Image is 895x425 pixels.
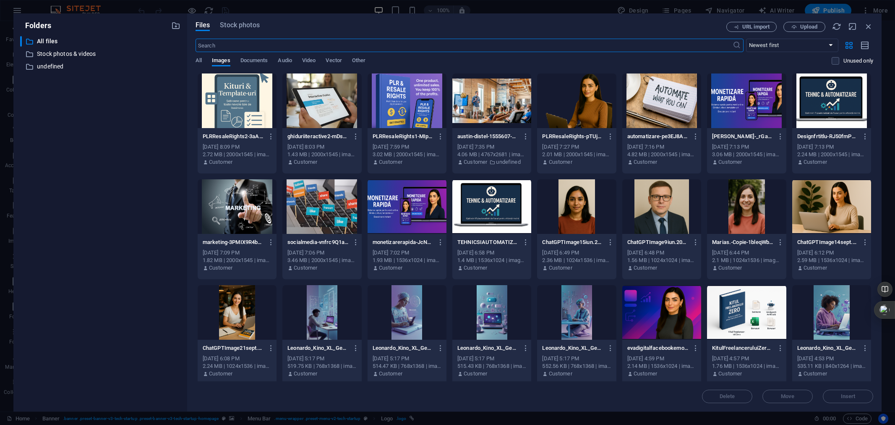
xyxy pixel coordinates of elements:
[209,264,232,272] p: Customer
[287,133,349,140] p: ghiduriiteractive2-mDsxOH0_GibI8CRCf_u0Ww.png
[712,362,781,370] div: 1.76 MB | 1536x1024 | image/png
[373,151,441,158] div: 3.02 MB | 2000x1545 | image/png
[457,344,519,352] p: Leonardo_Kino_XL_Generate_a_clean_modern_landing_page_illustra_3-Copie-1sYN_-gxZ3-Gz3uEi_Fwzw.jpg
[20,49,180,59] div: Stock photos & videos
[464,158,487,166] p: Customer
[287,143,356,151] div: [DATE] 8:03 PM
[287,151,356,158] div: 1.43 MB | 2000x1545 | image/png
[278,55,292,67] span: Audio
[549,370,572,378] p: Customer
[797,257,866,264] div: 2.59 MB | 1536x1024 | image/png
[287,257,356,264] div: 3.46 MB | 2000x1545 | image/png
[718,370,742,378] p: Customer
[294,264,317,272] p: Customer
[627,344,689,352] p: evadigitalfacebookemobipedia-Fi9R22nPEnlG5dTNZaZLPg.png
[712,344,773,352] p: KitulFreelanceruluiZero1-Copie-88npaI-wy6sMyqY_9IoAug.png
[287,362,356,370] div: 519.75 KB | 768x1368 | image/jpeg
[712,151,781,158] div: 3.06 MB | 2000x1545 | image/png
[373,257,441,264] div: 1.93 MB | 1536x1024 | image/png
[742,24,770,29] span: URL import
[726,22,777,32] button: URL import
[373,362,441,370] div: 514.47 KB | 768x1368 | image/jpeg
[797,362,866,370] div: 535.11 KB | 840x1264 | image/jpeg
[627,143,696,151] div: [DATE] 7:16 PM
[287,239,349,246] p: socialmedia-vnfrc9Q1aJpOJhjCGPQGMw.png
[464,370,487,378] p: Customer
[832,22,841,31] i: Reload
[542,239,603,246] p: ChatGPTImage15iun.202523_54_47-Copie-HwmW0qsHjhGc5s3hiiqlsw.png
[627,362,696,370] div: 2.14 MB | 1536x1024 | image/png
[212,55,230,67] span: Images
[542,143,611,151] div: [DATE] 7:27 PM
[203,151,271,158] div: 2.72 MB | 2000x1545 | image/png
[457,158,526,166] div: By: Customer | Folder: undefined
[209,158,232,166] p: Customer
[718,158,742,166] p: Customer
[20,61,180,72] div: undefined
[627,257,696,264] div: 1.56 MB | 1024x1024 | image/png
[20,20,51,31] p: Folders
[457,143,526,151] div: [DATE] 7:35 PM
[797,143,866,151] div: [DATE] 7:13 PM
[373,249,441,257] div: [DATE] 7:02 PM
[804,370,827,378] p: Customer
[37,37,165,46] p: All files
[542,249,611,257] div: [DATE] 6:49 PM
[549,264,572,272] p: Customer
[373,133,434,140] p: PLRResaleRights1-MIpcLrdKpTChBEL7V0e8yg.png
[379,264,402,272] p: Customer
[542,133,603,140] p: PLRResaleRights-pTUjRVx-r3KqjbspV7n6MQ.png
[196,39,733,52] input: Search
[457,362,526,370] div: 515.43 KB | 768x1368 | image/jpeg
[457,133,519,140] p: austin-distel-1555607-unsplash-72VW62rvL2GzKdLwtDieiA.jpg
[542,344,603,352] p: Leonardo_Kino_XL_Generate_a_clean_modern_landing_page_illustra_0-Copie-czP98iFYHGUvTpDXqIDesw.jpg
[287,249,356,257] div: [DATE] 7:06 PM
[20,36,22,47] div: ​
[542,362,611,370] div: 552.56 KB | 768x1368 | image/jpeg
[542,257,611,264] div: 2.36 MB | 1024x1536 | image/png
[712,249,781,257] div: [DATE] 6:44 PM
[712,355,781,362] div: [DATE] 4:57 PM
[464,264,487,272] p: Customer
[800,24,817,29] span: Upload
[203,362,271,370] div: 2.24 MB | 1024x1536 | image/png
[209,370,232,378] p: Customer
[797,344,858,352] p: Leonardo_Kino_XL_Generate_a_clean_modern_landing_page_illustra_22-Copy-Copie-hD28CkO_jldCJZ-Ejoop...
[496,158,520,166] p: undefined
[171,21,180,30] i: Create new folder
[326,55,342,67] span: Vector
[804,158,827,166] p: Customer
[712,239,773,246] p: Marias.-Copie-1bleqWbzSWGif9BjY2ZNnQ.png
[843,57,873,65] p: Displays only files that are not in use on the website. Files added during this session can still...
[457,151,526,158] div: 4.06 MB | 4767x2681 | image/jpeg
[240,55,268,67] span: Documents
[203,143,271,151] div: [DATE] 8:09 PM
[627,239,689,246] p: ChatGPTImage9iun.202515_12_24-Copie-E28adRYzZ4OOUekyT-9r9Q.png
[718,264,742,272] p: Customer
[634,158,657,166] p: Customer
[302,55,316,67] span: Video
[220,20,259,30] span: Stock photos
[373,239,434,246] p: monetizarerapida-JcN6YAIWtBDncqlJiyPMqg.png
[379,158,402,166] p: Customer
[797,239,858,246] p: ChatGPTImage14sept.202514_44_541-Copie-BJA8L5p7rTc4OS8TAQ9t_Q.png
[627,355,696,362] div: [DATE] 4:59 PM
[797,355,866,362] div: [DATE] 4:53 PM
[627,249,696,257] div: [DATE] 6:48 PM
[549,158,572,166] p: Customer
[797,249,866,257] div: [DATE] 6:12 PM
[627,133,689,140] p: automatizare-pe3EJ8A6_T-JuoVj3Nb3QQ.png
[203,133,264,140] p: PLRResaleRights2-3aAgO3asCtp1E3PldvCRKQ.png
[287,355,356,362] div: [DATE] 5:17 PM
[783,22,825,32] button: Upload
[294,158,317,166] p: Customer
[203,239,264,246] p: marketing-3PMIX9R4b2Da4V7cBdYGTw.png
[203,344,264,352] p: ChatGPTImage21sept.202511_35_02-Copie-5KyNoXrrT2l4jOH1hk4b1w.png
[542,355,611,362] div: [DATE] 5:17 PM
[373,355,441,362] div: [DATE] 5:17 PM
[804,264,827,272] p: Customer
[797,151,866,158] div: 2.24 MB | 2000x1545 | image/png
[373,344,434,352] p: Leonardo_Kino_XL_Generate_a_clean_modern_landing_page_illustra_2-Copie-_UZ_52KFjMvDpXoNDnKRwQ.jpg
[457,257,526,264] div: 1.4 MB | 1536x1024 | image/png
[634,370,657,378] p: Customer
